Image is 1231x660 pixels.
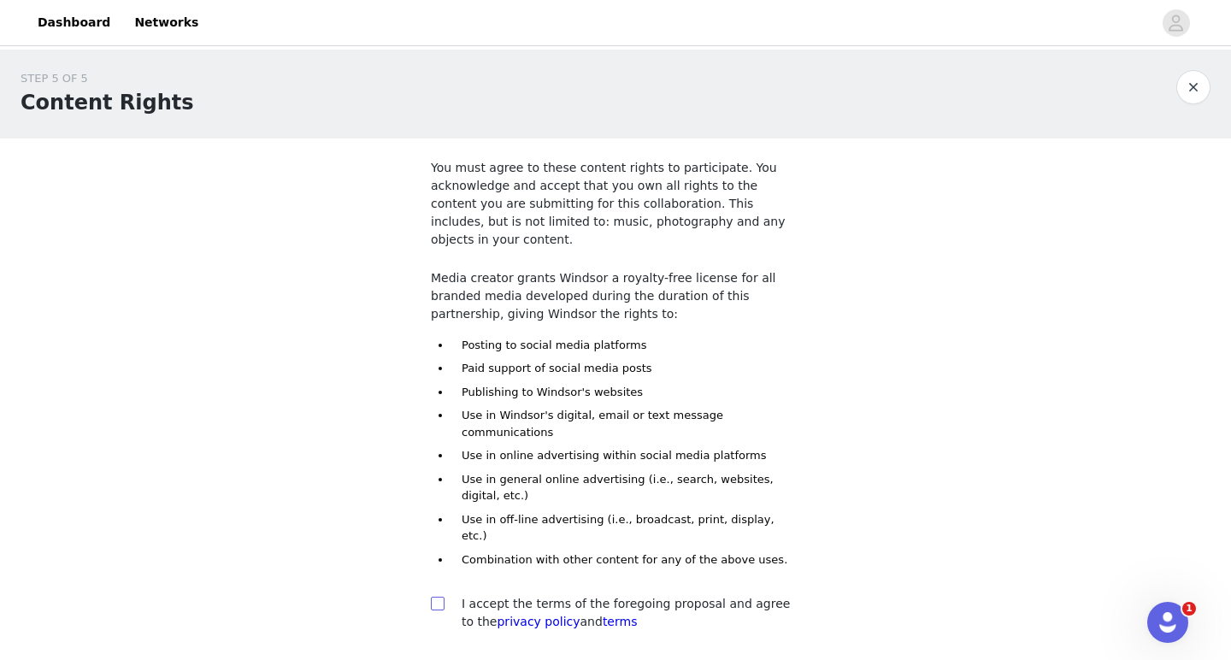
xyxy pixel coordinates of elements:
span: 1 [1182,602,1196,616]
li: Use in general online advertising (i.e., search, websites, digital, etc.) [451,471,800,504]
a: Dashboard [27,3,121,42]
a: Networks [124,3,209,42]
div: avatar [1168,9,1184,37]
li: Paid support of social media posts [451,360,800,377]
a: terms [603,615,638,628]
li: Combination with other content for any of the above uses. [451,551,800,569]
h1: Content Rights [21,87,194,118]
iframe: Intercom live chat [1147,602,1188,643]
li: Publishing to Windsor's websites [451,384,800,401]
li: Use in Windsor's digital, email or text message communications [451,407,800,440]
li: Posting to social media platforms [451,337,800,354]
p: You must agree to these content rights to participate. You acknowledge and accept that you own al... [431,159,800,249]
p: Media creator grants Windsor a royalty-free license for all branded media developed during the du... [431,269,800,323]
li: Use in off-line advertising (i.e., broadcast, print, display, etc.) [451,511,800,545]
div: STEP 5 OF 5 [21,70,194,87]
li: Use in online advertising within social media platforms [451,447,800,464]
a: privacy policy [497,615,580,628]
span: I accept the terms of the foregoing proposal and agree to the and [462,597,790,628]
